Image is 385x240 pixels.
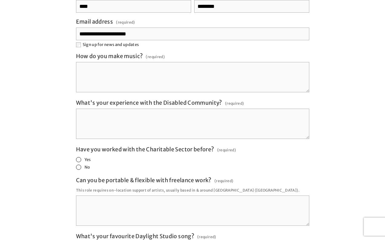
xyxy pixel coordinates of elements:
[217,146,236,154] span: (required)
[85,165,90,170] span: No
[76,146,214,153] span: Have you worked with the Charitable Sector before?
[146,53,165,61] span: (required)
[76,233,194,240] span: What's your favourite Daylight Studio song?
[116,18,135,26] span: (required)
[225,99,244,107] span: (required)
[76,18,113,25] span: Email address
[85,157,91,162] span: Yes
[76,42,81,47] input: Sign up for news and updates
[214,177,234,185] span: (required)
[76,186,309,194] p: This role requires on-location support of artists, usually based in & around [GEOGRAPHIC_DATA] ([...
[76,99,222,106] span: What's your experience with the Disabled Community?
[76,53,143,60] span: How do you make music?
[76,177,211,184] span: Can you be portable & flexible with freelance work?
[83,42,139,47] span: Sign up for news and updates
